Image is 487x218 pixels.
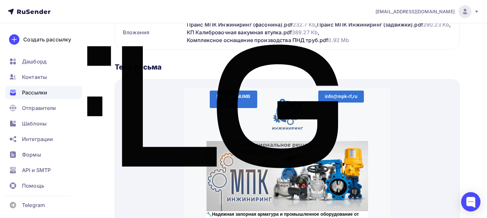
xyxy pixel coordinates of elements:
strong: Надежная запорная арматура и промышленное оборудование от МПК Инжиниринг [23,124,175,136]
a: info@mpk-rf,ru [134,3,180,15]
span: [PHONE_NUMBER] [33,6,66,17]
span: Помощь [22,182,44,190]
div: Прайс МПК Инжиниринг (задвижки).pdf , [317,21,451,28]
span: Telegram [22,201,45,209]
span: 290.23 Kb [423,21,449,28]
span: Рассылки [22,89,47,96]
a: Дашборд [5,55,82,68]
span: [EMAIL_ADDRESS][DOMAIN_NAME] [376,8,455,15]
a: [PHONE_NUMBER] [26,3,73,21]
div: Создать рассылку [23,36,71,43]
span: info@mpk-rf,ru [141,6,174,12]
span: Формы [22,151,41,158]
p: Ищете надежного поставщика промышленного оборудования? МПК Инжиниринг предлагает комплексные реше... [23,136,184,149]
p: 🔧 [23,124,184,136]
span: Контакты [22,73,47,81]
a: Рассылки [5,86,82,99]
a: [EMAIL_ADDRESS][DOMAIN_NAME] [376,5,479,18]
span: Шаблоны [22,120,47,127]
a: Шаблоны [5,117,82,130]
span: Отправители [22,104,56,112]
span: API и SMTP [22,166,51,174]
a: Формы [5,148,82,161]
a: Отправители [5,102,82,114]
span: Дашборд [22,58,47,65]
span: Интеграции [22,135,53,143]
a: Контакты [5,71,82,83]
